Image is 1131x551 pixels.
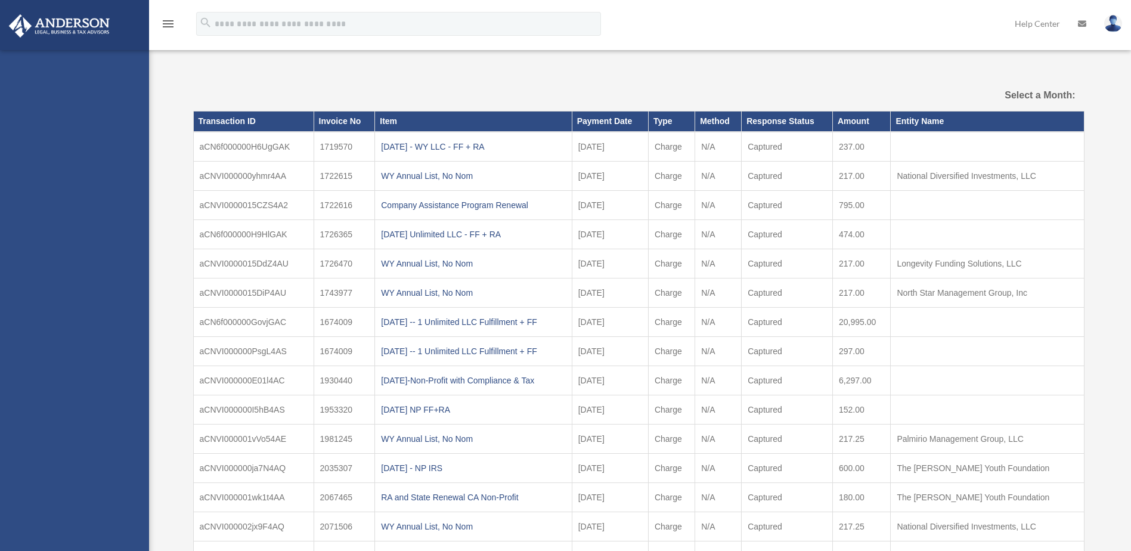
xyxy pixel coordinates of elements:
[193,366,314,395] td: aCNVI000000E01l4AC
[695,366,742,395] td: N/A
[742,132,833,162] td: Captured
[314,308,375,337] td: 1674009
[832,112,890,132] th: Amount
[742,454,833,483] td: Captured
[648,512,695,541] td: Charge
[648,366,695,395] td: Charge
[381,314,565,330] div: [DATE] -- 1 Unlimited LLC Fulfillment + FF
[695,112,742,132] th: Method
[742,308,833,337] td: Captured
[742,278,833,308] td: Captured
[742,425,833,454] td: Captured
[891,112,1084,132] th: Entity Name
[572,249,648,278] td: [DATE]
[572,366,648,395] td: [DATE]
[5,14,113,38] img: Anderson Advisors Platinum Portal
[161,21,175,31] a: menu
[314,366,375,395] td: 1930440
[648,112,695,132] th: Type
[572,162,648,191] td: [DATE]
[648,191,695,220] td: Charge
[944,87,1075,104] label: Select a Month:
[891,454,1084,483] td: The [PERSON_NAME] Youth Foundation
[193,132,314,162] td: aCN6f000000H6UgGAK
[381,255,565,272] div: WY Annual List, No Nom
[314,278,375,308] td: 1743977
[832,483,890,512] td: 180.00
[381,197,565,213] div: Company Assistance Program Renewal
[648,454,695,483] td: Charge
[695,132,742,162] td: N/A
[572,308,648,337] td: [DATE]
[891,425,1084,454] td: Palmirio Management Group, LLC
[314,512,375,541] td: 2071506
[648,483,695,512] td: Charge
[832,132,890,162] td: 237.00
[381,431,565,447] div: WY Annual List, No Nom
[891,512,1084,541] td: National Diversified Investments, LLC
[572,512,648,541] td: [DATE]
[193,395,314,425] td: aCNVI000000I5hB4AS
[695,162,742,191] td: N/A
[695,395,742,425] td: N/A
[695,278,742,308] td: N/A
[381,138,565,155] div: [DATE] - WY LLC - FF + RA
[742,337,833,366] td: Captured
[381,460,565,476] div: [DATE] - NP IRS
[381,518,565,535] div: WY Annual List, No Nom
[832,249,890,278] td: 217.00
[193,483,314,512] td: aCNVI000001wk1t4AA
[1104,15,1122,32] img: User Pic
[832,425,890,454] td: 217.25
[742,220,833,249] td: Captured
[193,425,314,454] td: aCNVI000001vVo54AE
[891,483,1084,512] td: The [PERSON_NAME] Youth Foundation
[695,425,742,454] td: N/A
[832,454,890,483] td: 600.00
[572,191,648,220] td: [DATE]
[199,16,212,29] i: search
[695,483,742,512] td: N/A
[314,337,375,366] td: 1674009
[832,308,890,337] td: 20,995.00
[381,226,565,243] div: [DATE] Unlimited LLC - FF + RA
[572,132,648,162] td: [DATE]
[193,337,314,366] td: aCNVI000000PsgL4AS
[832,162,890,191] td: 217.00
[375,112,572,132] th: Item
[742,162,833,191] td: Captured
[572,483,648,512] td: [DATE]
[572,395,648,425] td: [DATE]
[648,249,695,278] td: Charge
[193,308,314,337] td: aCN6f000000GovjGAC
[648,278,695,308] td: Charge
[648,395,695,425] td: Charge
[572,337,648,366] td: [DATE]
[648,425,695,454] td: Charge
[193,191,314,220] td: aCNVI0000015CZS4A2
[648,132,695,162] td: Charge
[891,162,1084,191] td: National Diversified Investments, LLC
[193,220,314,249] td: aCN6f000000H9HlGAK
[648,162,695,191] td: Charge
[314,220,375,249] td: 1726365
[891,249,1084,278] td: Longevity Funding Solutions, LLC
[832,337,890,366] td: 297.00
[742,112,833,132] th: Response Status
[193,512,314,541] td: aCNVI000002jx9F4AQ
[695,454,742,483] td: N/A
[381,401,565,418] div: [DATE] NP FF+RA
[742,191,833,220] td: Captured
[648,337,695,366] td: Charge
[381,372,565,389] div: [DATE]-Non-Profit with Compliance & Tax
[742,249,833,278] td: Captured
[193,249,314,278] td: aCNVI0000015DdZ4AU
[314,112,375,132] th: Invoice No
[314,454,375,483] td: 2035307
[832,395,890,425] td: 152.00
[742,395,833,425] td: Captured
[572,220,648,249] td: [DATE]
[832,220,890,249] td: 474.00
[695,220,742,249] td: N/A
[742,366,833,395] td: Captured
